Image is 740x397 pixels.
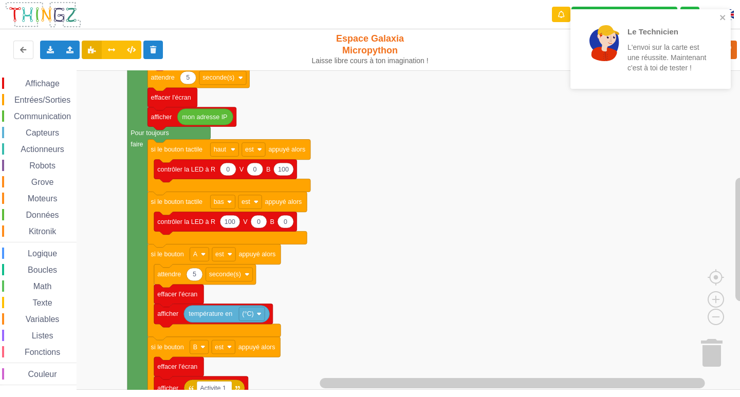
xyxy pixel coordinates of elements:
span: Actionneurs [19,145,66,154]
button: close [719,13,727,23]
text: afficher [151,114,172,121]
img: thingz_logo.png [5,1,82,28]
text: B [193,344,197,351]
text: bas [214,198,224,205]
span: Grove [30,178,55,186]
span: Boucles [26,266,59,274]
text: (°C) [242,310,253,317]
span: Couleur [27,370,59,379]
text: 100 [225,218,235,225]
text: effacer l'écran [157,291,197,298]
text: A [193,251,198,258]
text: si le bouton tactile [151,146,202,153]
text: température en [189,310,232,317]
div: Espace Galaxia Micropython [307,33,433,65]
span: Variables [24,315,61,324]
text: 0 [284,218,287,225]
text: est [215,344,224,351]
text: effacer l'écran [157,363,197,370]
text: contrôler la LED à R [157,166,215,173]
span: Fonctions [23,348,62,356]
span: Entrées/Sorties [13,96,72,104]
div: Ta base fonctionne bien ! [571,7,677,23]
div: Laisse libre cours à ton imagination ! [307,56,433,65]
text: 100 [278,166,289,173]
span: Logique [26,249,59,258]
text: contrôler la LED à R [157,218,215,225]
span: Affichage [24,79,61,88]
text: seconde(s) [209,271,241,278]
text: appuyé alors [238,344,275,351]
text: afficher [157,310,178,317]
text: B [270,218,274,225]
text: attendre [157,271,181,278]
text: si le bouton [151,251,184,258]
text: appuyé alors [238,251,275,258]
text: mon adresse IP [182,114,228,121]
span: Listes [30,331,55,340]
text: attendre [151,74,175,81]
span: Capteurs [24,128,61,137]
text: V [243,218,248,225]
text: est [215,251,224,258]
span: Texte [31,298,53,307]
text: si le bouton tactile [151,198,202,205]
p: L'envoi sur la carte est une réussite. Maintenant c'est à toi de tester ! [627,42,708,73]
text: 0 [257,218,261,225]
text: est [245,146,254,153]
text: seconde(s) [202,74,234,81]
text: B [266,166,270,173]
text: 5 [186,74,190,81]
text: appuyé alors [268,146,305,153]
text: 5 [193,271,196,278]
span: Math [32,282,53,291]
text: effacer l'écran [151,94,191,101]
p: Le Technicien [627,26,708,37]
text: Pour toujours [131,129,169,137]
text: si le bouton [151,344,184,351]
text: faire [131,141,143,148]
text: V [239,166,244,173]
text: est [242,198,250,205]
span: Robots [28,161,57,170]
text: appuyé alors [265,198,302,205]
text: 0 [226,166,230,173]
span: Moteurs [26,194,59,203]
text: 0 [253,166,256,173]
span: Données [25,211,61,219]
span: Communication [12,112,72,121]
text: haut [214,146,227,153]
span: Kitronik [27,227,58,236]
